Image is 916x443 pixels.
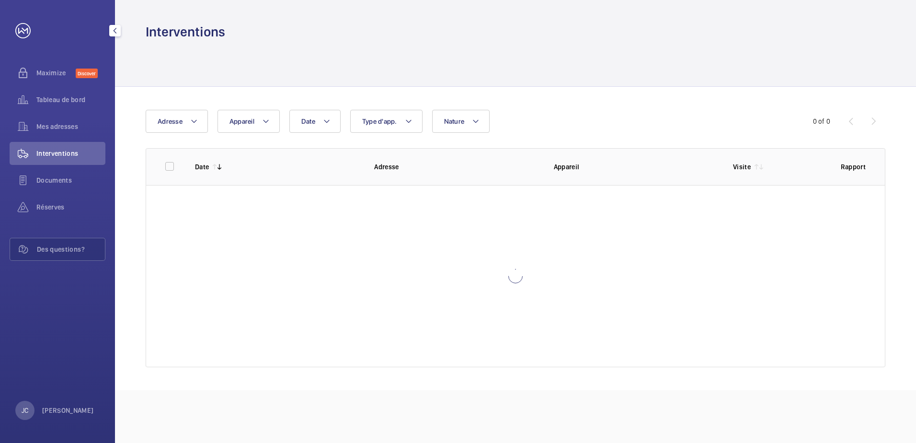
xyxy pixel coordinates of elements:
button: Appareil [218,110,280,133]
p: JC [22,406,28,415]
button: Nature [432,110,490,133]
span: Nature [444,117,465,125]
span: Adresse [158,117,183,125]
div: 0 of 0 [813,117,830,126]
span: Réserves [36,202,105,212]
span: Tableau de bord [36,95,105,105]
span: Type d'app. [362,117,397,125]
button: Adresse [146,110,208,133]
span: Mes adresses [36,122,105,131]
span: Maximize [36,68,76,78]
span: Interventions [36,149,105,158]
span: Date [301,117,315,125]
span: Appareil [229,117,254,125]
button: Date [289,110,341,133]
p: Date [195,162,209,172]
p: Adresse [374,162,538,172]
h1: Interventions [146,23,225,41]
p: Appareil [554,162,718,172]
p: Visite [733,162,751,172]
p: [PERSON_NAME] [42,406,94,415]
span: Documents [36,175,105,185]
p: Rapport [841,162,866,172]
span: Des questions? [37,245,105,254]
button: Type d'app. [350,110,423,133]
span: Discover [76,69,98,78]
